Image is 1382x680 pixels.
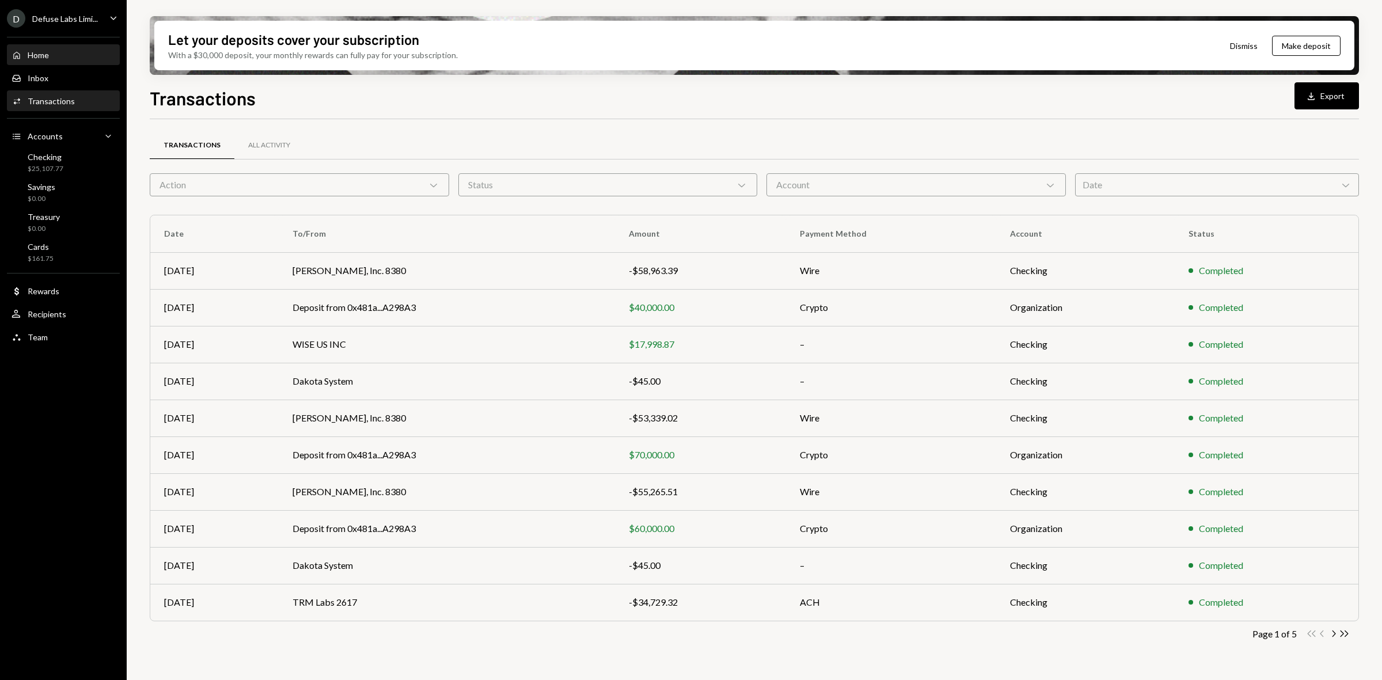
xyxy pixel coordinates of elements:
[1272,36,1341,56] button: Make deposit
[28,332,48,342] div: Team
[28,50,49,60] div: Home
[629,559,772,572] div: -$45.00
[786,400,997,436] td: Wire
[7,44,120,65] a: Home
[7,178,120,206] a: Savings$0.00
[28,131,63,141] div: Accounts
[1199,411,1243,425] div: Completed
[28,152,63,162] div: Checking
[150,131,234,160] a: Transactions
[996,400,1175,436] td: Checking
[996,252,1175,289] td: Checking
[164,448,265,462] div: [DATE]
[629,264,772,278] div: -$58,963.39
[28,224,60,234] div: $0.00
[458,173,758,196] div: Status
[786,584,997,621] td: ACH
[996,584,1175,621] td: Checking
[786,473,997,510] td: Wire
[996,363,1175,400] td: Checking
[7,67,120,88] a: Inbox
[164,264,265,278] div: [DATE]
[28,96,75,106] div: Transactions
[786,547,997,584] td: –
[164,337,265,351] div: [DATE]
[1199,595,1243,609] div: Completed
[1199,559,1243,572] div: Completed
[28,212,60,222] div: Treasury
[28,194,55,204] div: $0.00
[28,182,55,192] div: Savings
[1216,32,1272,59] button: Dismiss
[7,9,25,28] div: D
[996,215,1175,252] th: Account
[1199,448,1243,462] div: Completed
[1175,215,1358,252] th: Status
[164,411,265,425] div: [DATE]
[32,14,98,24] div: Defuse Labs Limi...
[1199,264,1243,278] div: Completed
[1075,173,1360,196] div: Date
[7,303,120,324] a: Recipients
[7,149,120,176] a: Checking$25,107.77
[786,215,997,252] th: Payment Method
[279,547,615,584] td: Dakota System
[629,374,772,388] div: -$45.00
[1199,374,1243,388] div: Completed
[248,140,290,150] div: All Activity
[1199,485,1243,499] div: Completed
[629,337,772,351] div: $17,998.87
[996,326,1175,363] td: Checking
[279,584,615,621] td: TRM Labs 2617
[164,374,265,388] div: [DATE]
[7,326,120,347] a: Team
[7,280,120,301] a: Rewards
[996,510,1175,547] td: Organization
[996,436,1175,473] td: Organization
[279,363,615,400] td: Dakota System
[629,522,772,535] div: $60,000.00
[786,289,997,326] td: Crypto
[279,215,615,252] th: To/From
[1199,301,1243,314] div: Completed
[28,286,59,296] div: Rewards
[279,436,615,473] td: Deposit from 0x481a...A298A3
[786,326,997,363] td: –
[168,30,419,49] div: Let your deposits cover your subscription
[629,301,772,314] div: $40,000.00
[629,595,772,609] div: -$34,729.32
[164,522,265,535] div: [DATE]
[168,49,458,61] div: With a $30,000 deposit, your monthly rewards can fully pay for your subscription.
[1252,628,1297,639] div: Page 1 of 5
[279,473,615,510] td: [PERSON_NAME], Inc. 8380
[28,254,54,264] div: $161.75
[279,252,615,289] td: [PERSON_NAME], Inc. 8380
[28,309,66,319] div: Recipients
[629,411,772,425] div: -$53,339.02
[234,131,304,160] a: All Activity
[996,473,1175,510] td: Checking
[786,510,997,547] td: Crypto
[28,73,48,83] div: Inbox
[164,595,265,609] div: [DATE]
[164,301,265,314] div: [DATE]
[7,90,120,111] a: Transactions
[996,547,1175,584] td: Checking
[786,436,997,473] td: Crypto
[1199,337,1243,351] div: Completed
[1294,82,1359,109] button: Export
[28,164,63,174] div: $25,107.77
[279,289,615,326] td: Deposit from 0x481a...A298A3
[164,140,221,150] div: Transactions
[629,448,772,462] div: $70,000.00
[629,485,772,499] div: -$55,265.51
[279,400,615,436] td: [PERSON_NAME], Inc. 8380
[279,510,615,547] td: Deposit from 0x481a...A298A3
[996,289,1175,326] td: Organization
[7,238,120,266] a: Cards$161.75
[164,485,265,499] div: [DATE]
[786,252,997,289] td: Wire
[7,208,120,236] a: Treasury$0.00
[766,173,1066,196] div: Account
[150,173,449,196] div: Action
